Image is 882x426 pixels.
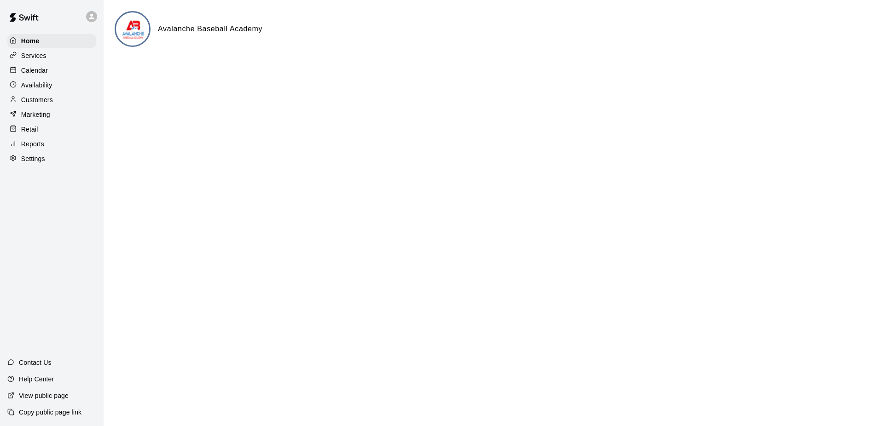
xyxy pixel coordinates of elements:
[158,23,262,35] h6: Avalanche Baseball Academy
[21,110,50,119] p: Marketing
[7,152,96,166] a: Settings
[7,63,96,77] a: Calendar
[7,122,96,136] a: Retail
[21,51,46,60] p: Services
[19,408,81,417] p: Copy public page link
[21,139,44,149] p: Reports
[21,125,38,134] p: Retail
[7,93,96,107] a: Customers
[7,49,96,63] a: Services
[116,12,151,47] img: Avalanche Baseball Academy logo
[19,358,52,367] p: Contact Us
[21,81,52,90] p: Availability
[21,36,40,46] p: Home
[7,137,96,151] a: Reports
[19,391,69,400] p: View public page
[7,78,96,92] a: Availability
[19,374,54,384] p: Help Center
[7,108,96,121] a: Marketing
[21,154,45,163] p: Settings
[21,66,48,75] p: Calendar
[21,95,53,104] p: Customers
[7,34,96,48] a: Home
